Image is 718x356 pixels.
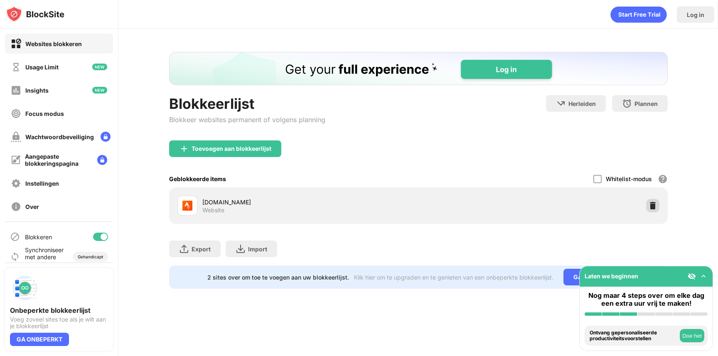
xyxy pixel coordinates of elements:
div: Plannen [634,100,658,107]
div: Website [202,206,224,214]
img: logo-blocksite.svg [6,6,64,22]
div: Over [25,203,39,210]
div: Herleiden [568,100,596,107]
img: eye-not-visible.svg [688,272,696,280]
div: GA ONBEPERKT [563,269,629,285]
img: settings-off.svg [11,178,21,189]
img: new-icon.svg [92,64,107,70]
div: Log in [687,11,704,18]
button: Doe het [680,329,704,342]
div: Nog maar 4 steps over om elke dag een extra uur vrij te maken! [585,292,708,307]
div: Instellingen [25,180,59,187]
div: Klik hier om te upgraden en te genieten van een onbeperkte blokkeerlijst. [354,274,553,281]
img: omni-setup-toggle.svg [699,272,708,280]
img: favicons [182,201,192,211]
div: Synchroniseer met andere apparaten [25,246,68,268]
div: Gehandicapt [78,254,103,259]
div: [DOMAIN_NAME] [202,198,418,206]
img: insights-off.svg [11,85,21,96]
img: block-on.svg [11,39,21,49]
div: Ontvang gepersonaliseerde productiviteitsvoorstellen [590,330,678,342]
div: Geblokkeerde items [169,175,226,182]
div: Onbeperkte blokkeerlijst [10,306,108,314]
img: customize-block-page-off.svg [11,155,21,165]
img: password-protection-off.svg [11,132,21,142]
div: Import [248,246,267,253]
img: focus-off.svg [11,108,21,119]
img: sync-icon.svg [10,252,20,262]
div: 2 sites over om toe te voegen aan uw blokkeerlijst. [207,274,349,281]
img: time-usage-off.svg [11,62,21,72]
div: GA ONBEPERKT [10,333,69,346]
div: Websites blokkeren [25,40,82,47]
div: Blokkeren [25,233,52,241]
div: Focus modus [25,110,64,117]
div: Aangepaste blokkeringspagina [25,153,91,167]
div: Whitelist-modus [606,175,652,182]
div: Wachtwoordbeveiliging [25,133,94,140]
div: Blokkeer websites permanent of volgens planning [169,115,325,124]
img: new-icon.svg [92,87,107,93]
div: animation [610,6,667,23]
div: Toevoegen aan blokkeerlijst [192,145,271,152]
img: push-block-list.svg [10,273,40,303]
div: Voeg zoveel sites toe als je wilt aan je blokkeerlijst [10,316,108,329]
div: Blokkeerlijst [169,95,325,112]
iframe: Banner [169,52,668,85]
img: about-off.svg [11,201,21,212]
div: Laten we beginnen [585,273,638,280]
img: blocking-icon.svg [10,232,20,242]
img: lock-menu.svg [101,132,111,142]
div: Insights [25,87,49,94]
div: Export [192,246,211,253]
div: Usage Limit [25,64,59,71]
img: lock-menu.svg [97,155,107,165]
